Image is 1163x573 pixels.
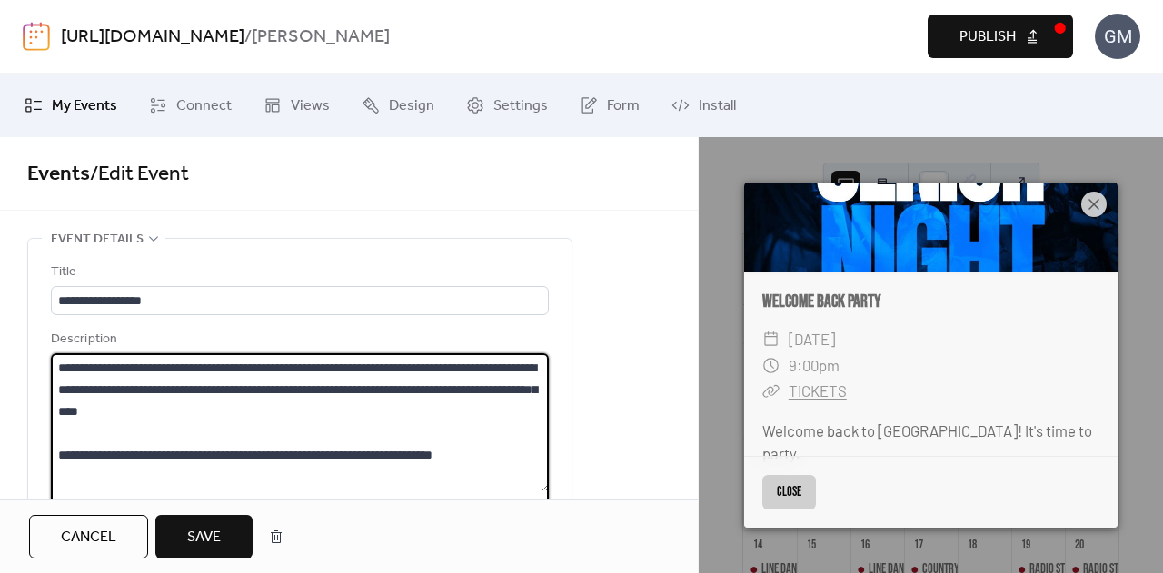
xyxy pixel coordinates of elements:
[61,527,116,548] span: Cancel
[762,378,780,404] div: ​
[389,95,434,117] span: Design
[51,229,144,251] span: Event details
[155,515,253,558] button: Save
[789,326,835,352] span: [DATE]
[291,95,330,117] span: Views
[252,20,390,54] b: [PERSON_NAME]
[566,81,653,130] a: Form
[1095,14,1140,59] div: GM
[29,515,148,558] button: Cancel
[762,352,780,379] div: ​
[928,15,1073,58] button: Publish
[789,381,847,400] a: TICKETS
[762,326,780,352] div: ​
[959,26,1016,48] span: Publish
[762,291,881,312] a: WELCOME BACK PARTY
[699,95,736,117] span: Install
[452,81,562,130] a: Settings
[607,95,640,117] span: Form
[244,20,252,54] b: /
[762,475,816,509] button: Close
[176,95,232,117] span: Connect
[11,81,131,130] a: My Events
[23,22,50,51] img: logo
[348,81,448,130] a: Design
[135,81,245,130] a: Connect
[90,154,189,194] span: / Edit Event
[789,352,840,379] span: 9:00pm
[250,81,343,130] a: Views
[744,420,1118,465] div: Welcome back to [GEOGRAPHIC_DATA]! It's time to party.
[61,20,244,54] a: [URL][DOMAIN_NAME]
[51,262,545,283] div: Title
[493,95,548,117] span: Settings
[52,95,117,117] span: My Events
[51,329,545,351] div: Description
[187,527,221,548] span: Save
[658,81,750,130] a: Install
[27,154,90,194] a: Events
